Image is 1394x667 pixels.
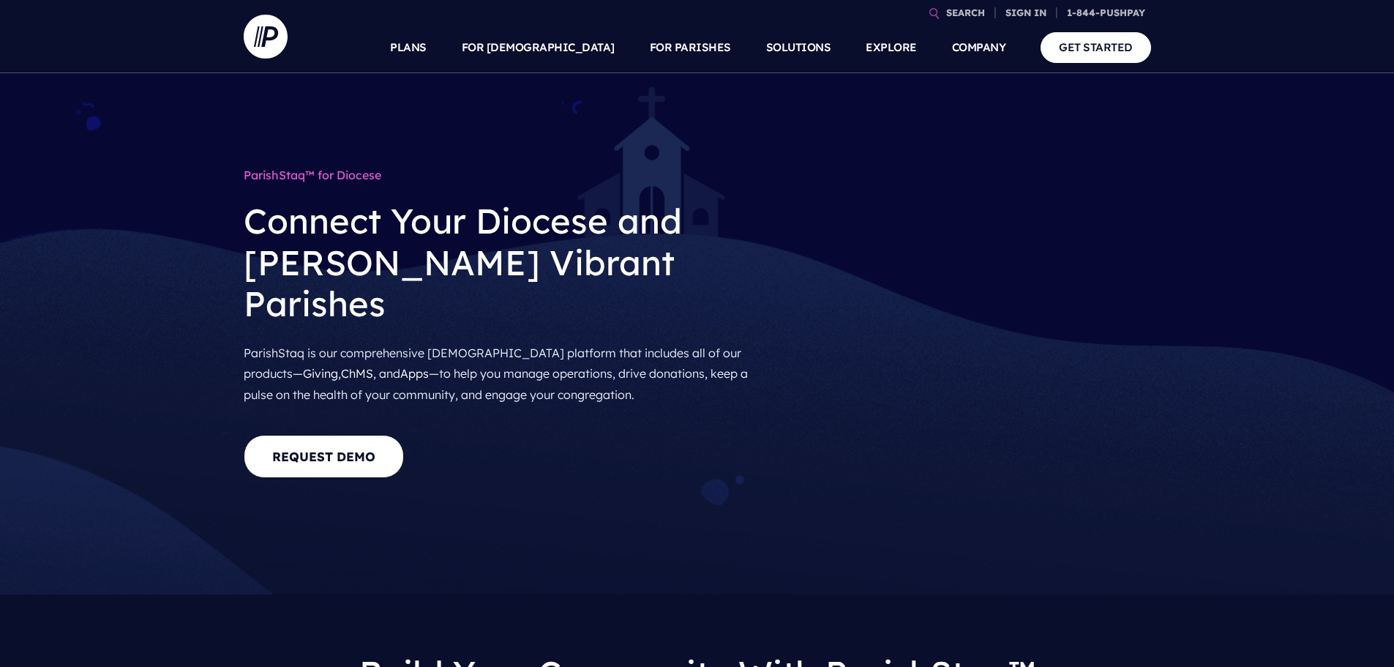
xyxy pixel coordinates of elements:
[244,161,763,189] h1: ParishStaq™ for Diocese
[650,22,731,73] a: FOR PARISHES
[462,22,615,73] a: FOR [DEMOGRAPHIC_DATA]
[244,337,763,411] p: ParishStaq is our comprehensive [DEMOGRAPHIC_DATA] platform that includes all of our products— , ...
[766,22,831,73] a: SOLUTIONS
[1041,32,1151,62] a: GET STARTED
[244,189,763,336] h2: Connect Your Diocese and [PERSON_NAME] Vibrant Parishes
[390,22,427,73] a: PLANS
[341,366,373,381] a: ChMS
[866,22,917,73] a: EXPLORE
[952,22,1006,73] a: COMPANY
[244,435,404,478] a: REQUEST DEMO
[303,366,338,381] a: Giving
[400,366,429,381] a: Apps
